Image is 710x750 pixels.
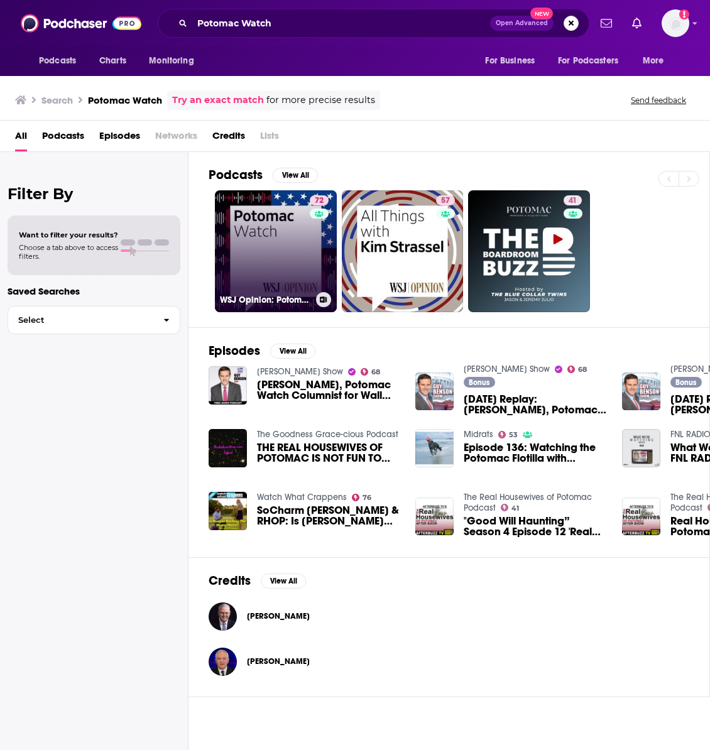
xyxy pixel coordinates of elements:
a: The Real Housewives of Potomac Podcast [464,492,592,513]
img: "Good Will Haunting” Season 4 Episode 12 'Real Housewives of Potomac' Review [415,497,454,536]
span: Bonus [469,379,489,386]
span: For Business [485,52,535,70]
span: for more precise results [266,93,375,107]
span: 53 [509,432,518,438]
img: Kim Strassel, Potomac Watch Columnist for Wall Street Journal [209,366,247,405]
a: Show notifications dropdown [596,13,617,34]
img: Bill McGurn [209,602,237,631]
span: Episode 136: Watching the Potomac Flotilla with [PERSON_NAME] [464,442,607,464]
a: Episodes [99,126,140,151]
span: All [15,126,27,151]
span: 76 [363,495,371,501]
span: Open Advanced [496,20,548,26]
div: Search podcasts, credits, & more... [158,9,589,38]
img: Podchaser - Follow, Share and Rate Podcasts [21,11,141,35]
span: [DATE] Replay: [PERSON_NAME], Potomac Watch columnist for Wall Street Journal editorial page [464,394,607,415]
a: Episode 136: Watching the Potomac Flotilla with Chris Cavas [464,442,607,464]
span: 41 [569,195,577,207]
button: open menu [30,49,92,73]
a: 53 [498,431,518,438]
a: 72 [310,195,329,205]
a: EpisodesView All [209,343,315,359]
span: [PERSON_NAME], Potomac Watch Columnist for Wall Street Journal [257,379,400,401]
a: Try an exact match [172,93,264,107]
a: Guy Benson Show [257,366,343,377]
h2: Credits [209,573,251,589]
span: Logged in as TrevorC [662,9,689,37]
span: 68 [371,369,380,375]
button: Open AdvancedNew [490,16,554,31]
span: 72 [315,195,324,207]
a: The Goodness Grace-cious Podcast [257,429,398,440]
span: Bonus [675,379,696,386]
h3: WSJ Opinion: Potomac Watch [220,295,311,305]
a: THE REAL HOUSEWIVES OF POTOMAC IS NOT FUN TO WATCH ANYMORE. [257,442,400,464]
a: Sunday Replay: Kim Strassel, Potomac Watch columnist for Wall Street Journal editorial page [464,394,607,415]
button: View All [270,344,315,359]
a: Kim Strassel, Potomac Watch Columnist for Wall Street Journal [257,379,400,401]
button: View All [273,168,318,183]
a: 57 [436,195,455,205]
a: Show notifications dropdown [627,13,647,34]
a: Midrats [464,429,493,440]
a: Paul Gigot [247,656,310,666]
a: Guy Benson Show [464,364,550,374]
button: open menu [476,49,550,73]
img: Episode 136: Watching the Potomac Flotilla with Chris Cavas [415,429,454,467]
span: More [643,52,664,70]
h3: Search [41,94,73,106]
img: Paul Gigot [209,648,237,676]
svg: Add a profile image [679,9,689,19]
img: SoCharm NOLA & RHOP: Is Reagan Backing The Wrong Horse? Plus, Salt in Potomac [209,492,247,530]
span: Lists [260,126,279,151]
a: 68 [567,366,587,373]
a: 72WSJ Opinion: Potomac Watch [215,190,337,312]
h3: Potomac Watch [88,94,162,106]
span: [PERSON_NAME] [247,611,310,621]
button: Paul GigotPaul Gigot [209,641,689,682]
span: For Podcasters [558,52,618,70]
span: New [530,8,553,19]
img: Sunday Replay: Kim Strassel, Potomac Watch columnist for Wall Street Journal editorial page [415,372,454,411]
span: Monitoring [149,52,194,70]
a: CreditsView All [209,573,306,589]
span: Choose a tab above to access filters. [19,243,118,261]
span: Want to filter your results? [19,231,118,239]
h2: Filter By [8,185,180,203]
span: "Good Will Haunting” Season 4 Episode 12 'Real Housewives of Potomac' Review [464,516,607,537]
img: Real Housewives of Potomac S:3 | Reunion Part Two E:20 | AfterBuzz TV AfterShow [622,497,660,536]
span: 57 [441,195,450,207]
a: SoCharm NOLA & RHOP: Is Reagan Backing The Wrong Horse? Plus, Salt in Potomac [257,505,400,526]
button: Select [8,306,180,334]
a: 68 [361,368,381,376]
a: 41 [564,195,582,205]
input: Search podcasts, credits, & more... [192,13,490,33]
button: View All [261,573,306,589]
img: What We’re Watching with FNL RADIO - The Real Housewives of Potomac: Serving Up Betrayals [622,429,660,467]
a: Charts [91,49,134,73]
span: SoCharm [PERSON_NAME] & RHOP: Is [PERSON_NAME] Backing The Wrong Horse? Plus, Salt in [GEOGRAPHIC... [257,505,400,526]
img: Sunday Replay: Kim Strassel, Potomac Watch Columnist For Wall Street Journal Editorial Page [622,372,660,411]
a: PodcastsView All [209,167,318,183]
span: Credits [212,126,245,151]
button: Bill McGurnBill McGurn [209,596,689,636]
span: 68 [578,367,587,372]
a: Watch What Crappens [257,492,347,503]
button: Show profile menu [662,9,689,37]
span: Charts [99,52,126,70]
a: Podcasts [42,126,84,151]
a: 76 [352,494,372,501]
a: 57 [342,190,464,312]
